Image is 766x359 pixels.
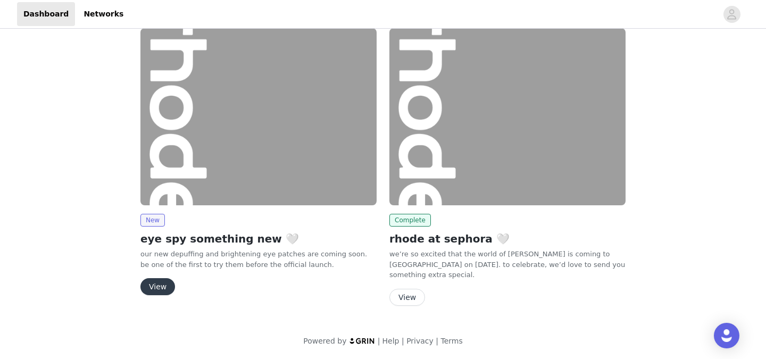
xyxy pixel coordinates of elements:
div: avatar [727,6,737,23]
a: Privacy [406,337,434,345]
span: Complete [389,214,431,227]
img: rhode skin [389,28,626,205]
img: rhode skin [140,28,377,205]
h2: eye spy something new 🤍 [140,231,377,247]
a: View [140,283,175,291]
span: New [140,214,165,227]
span: | [402,337,404,345]
a: Networks [77,2,130,26]
div: Open Intercom Messenger [714,323,739,348]
p: we’re so excited that the world of [PERSON_NAME] is coming to [GEOGRAPHIC_DATA] on [DATE]. to cel... [389,249,626,280]
a: Terms [440,337,462,345]
button: View [140,278,175,295]
span: | [378,337,380,345]
a: Dashboard [17,2,75,26]
h2: rhode at sephora 🤍 [389,231,626,247]
span: | [436,337,438,345]
p: our new depuffing and brightening eye patches are coming soon. be one of the first to try them be... [140,249,377,270]
span: Powered by [303,337,346,345]
a: View [389,294,425,302]
a: Help [382,337,399,345]
img: logo [349,337,376,344]
button: View [389,289,425,306]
